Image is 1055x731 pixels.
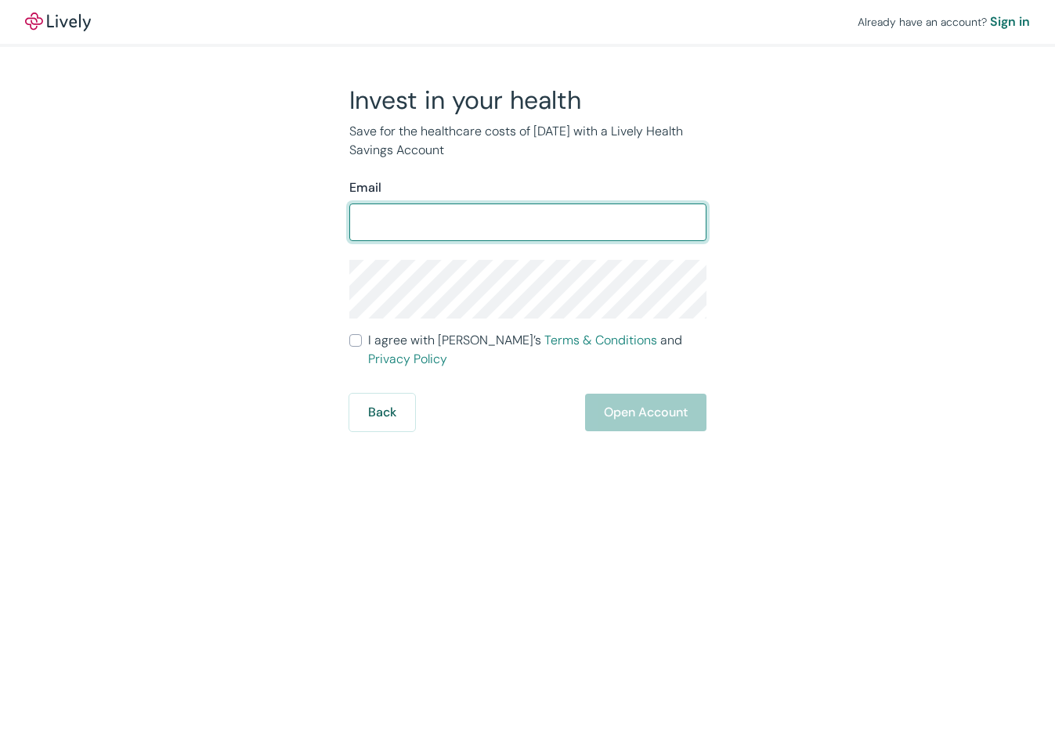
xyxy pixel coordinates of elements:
a: Terms & Conditions [544,332,657,348]
p: Save for the healthcare costs of [DATE] with a Lively Health Savings Account [349,122,706,160]
button: Back [349,394,415,431]
label: Email [349,178,381,197]
a: LivelyLively [25,13,91,31]
h2: Invest in your health [349,85,706,116]
a: Sign in [990,13,1030,31]
div: Already have an account? [858,13,1030,31]
a: Privacy Policy [368,351,447,367]
img: Lively [25,13,91,31]
span: I agree with [PERSON_NAME]’s and [368,331,706,369]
